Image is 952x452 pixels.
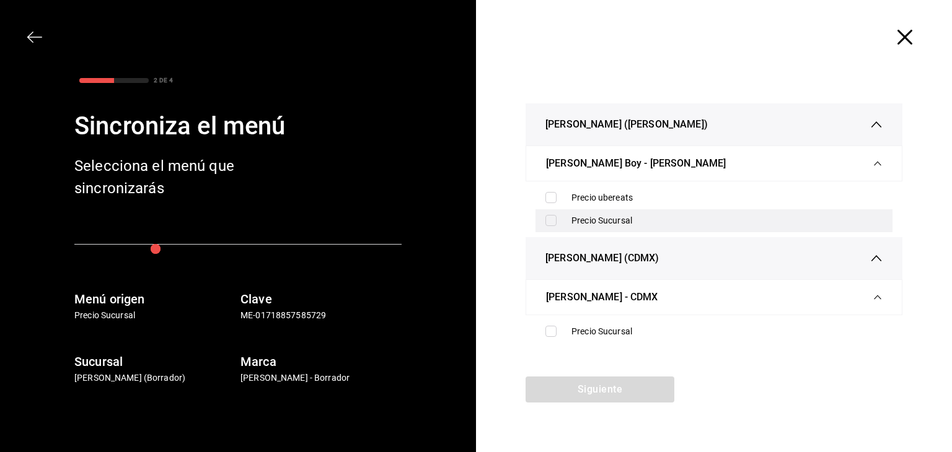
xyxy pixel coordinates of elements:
[546,156,726,171] span: [PERSON_NAME] Boy - [PERSON_NAME]
[240,352,402,372] h6: Marca
[571,325,883,338] div: Precio Sucursal
[154,76,173,85] div: 2 DE 4
[545,117,708,132] span: [PERSON_NAME] ([PERSON_NAME])
[74,309,236,322] p: Precio Sucursal
[240,289,402,309] h6: Clave
[74,372,236,385] p: [PERSON_NAME] (Borrador)
[571,214,883,227] div: Precio Sucursal
[240,309,402,322] p: ME-01718857585729
[74,108,402,145] div: Sincroniza el menú
[546,290,658,305] span: [PERSON_NAME] - CDMX
[240,372,402,385] p: [PERSON_NAME] - Borrador
[545,251,659,266] span: [PERSON_NAME] (CDMX)
[74,352,236,372] h6: Sucursal
[74,289,236,309] h6: Menú origen
[571,191,883,204] div: Precio ubereats
[74,155,273,199] div: Selecciona el menú que sincronizarás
